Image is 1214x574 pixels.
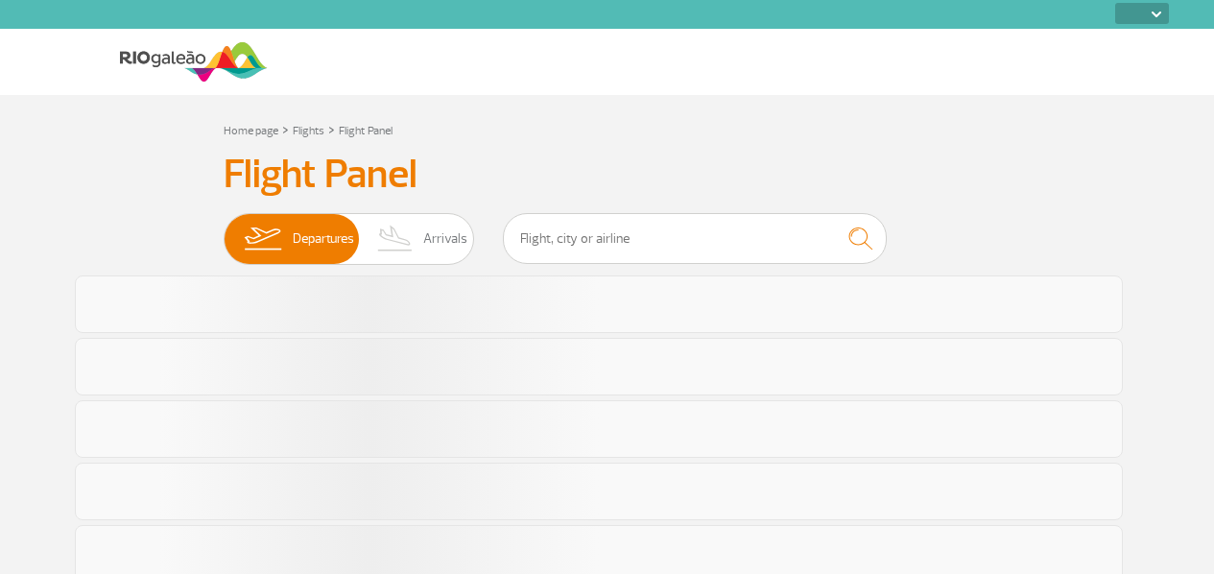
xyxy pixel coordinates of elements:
img: slider-embarque [232,214,293,264]
img: slider-desembarque [368,214,424,264]
a: > [282,118,289,140]
a: Flight Panel [339,124,393,138]
input: Flight, city or airline [503,213,887,264]
span: Arrivals [423,214,467,264]
a: Flights [293,124,324,138]
h3: Flight Panel [224,151,991,199]
a: Home page [224,124,278,138]
span: Departures [293,214,354,264]
a: > [328,118,335,140]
